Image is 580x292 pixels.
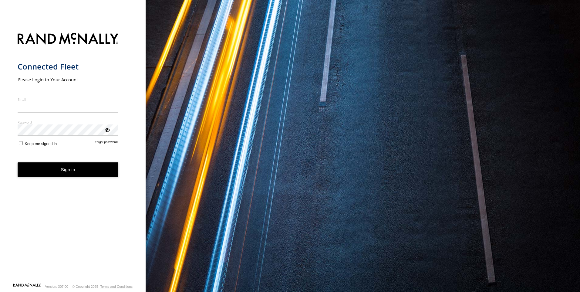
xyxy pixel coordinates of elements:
[18,97,119,102] label: Email
[18,32,119,47] img: Rand McNally
[104,127,110,133] div: ViewPassword
[100,285,133,288] a: Terms and Conditions
[13,284,41,290] a: Visit our Website
[45,285,68,288] div: Version: 307.00
[18,76,119,83] h2: Please Login to Your Account
[18,120,119,124] label: Password
[72,285,133,288] div: © Copyright 2025 -
[25,141,57,146] span: Keep me signed in
[18,29,128,283] form: main
[18,162,119,177] button: Sign in
[19,141,23,145] input: Keep me signed in
[18,62,119,72] h1: Connected Fleet
[95,140,119,146] a: Forgot password?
